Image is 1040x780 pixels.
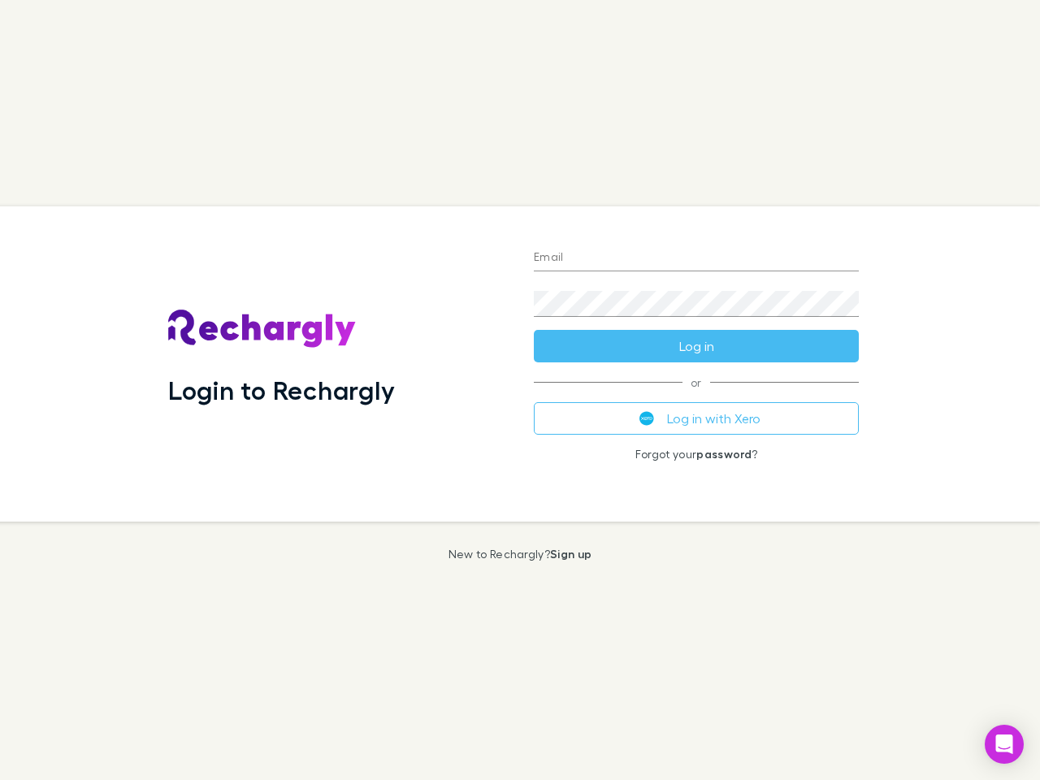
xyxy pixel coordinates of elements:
img: Xero's logo [639,411,654,426]
p: Forgot your ? [534,448,859,461]
div: Open Intercom Messenger [985,725,1024,764]
button: Log in with Xero [534,402,859,435]
a: Sign up [550,547,591,561]
h1: Login to Rechargly [168,375,395,405]
img: Rechargly's Logo [168,310,357,349]
button: Log in [534,330,859,362]
p: New to Rechargly? [448,548,592,561]
a: password [696,447,752,461]
span: or [534,382,859,383]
